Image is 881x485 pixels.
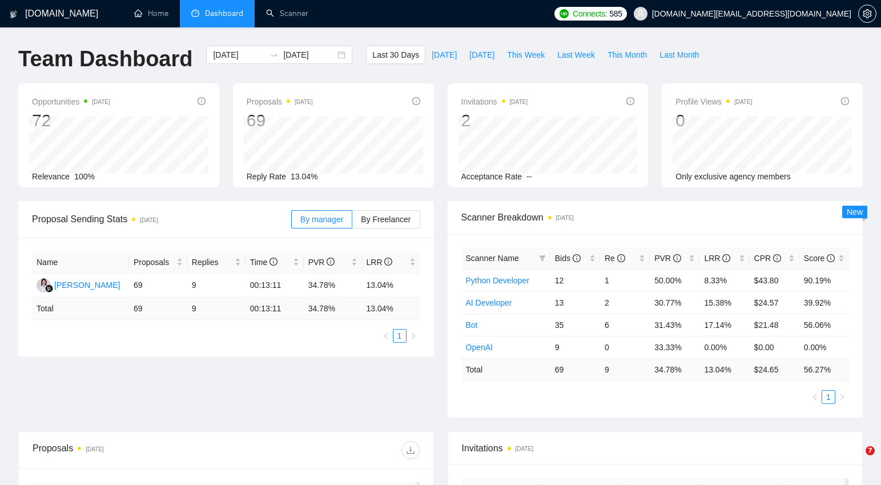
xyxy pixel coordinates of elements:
[37,280,120,289] a: AK[PERSON_NAME]
[675,172,791,181] span: Only exclusive agency members
[510,99,528,105] time: [DATE]
[425,46,463,64] button: [DATE]
[835,390,849,404] button: right
[556,215,574,221] time: [DATE]
[250,258,277,267] span: Time
[304,298,362,320] td: 34.78 %
[32,95,110,109] span: Opportunities
[601,46,653,64] button: This Month
[858,9,876,18] a: setting
[466,298,512,307] a: AI Developer
[247,172,286,181] span: Reply Rate
[675,95,752,109] span: Profile Views
[461,210,850,225] span: Scanner Breakdown
[600,358,650,380] td: 9
[827,254,835,262] span: info-circle
[461,358,550,380] td: Total
[134,256,174,268] span: Proposals
[37,278,51,292] img: AK
[650,291,699,314] td: 30.77%
[699,314,749,336] td: 17.14%
[74,172,95,181] span: 100%
[650,269,699,291] td: 50.00%
[198,97,206,105] span: info-circle
[600,269,650,291] td: 1
[550,358,600,380] td: 69
[32,251,129,274] th: Name
[858,5,876,23] button: setting
[291,172,317,181] span: 13.04%
[192,256,232,268] span: Replies
[573,254,581,262] span: info-circle
[799,269,849,291] td: 90.19%
[461,172,522,181] span: Acceptance Rate
[410,332,417,339] span: right
[507,49,545,61] span: This Week
[699,336,749,358] td: 0.00%
[804,254,835,263] span: Score
[659,49,699,61] span: Last Month
[461,110,528,131] div: 2
[704,254,730,263] span: LRR
[650,358,699,380] td: 34.78 %
[650,336,699,358] td: 33.33%
[605,254,625,263] span: Re
[675,110,752,131] div: 0
[32,110,110,131] div: 72
[283,49,335,61] input: End date
[362,274,420,298] td: 13.04%
[466,276,529,285] a: Python Developer
[92,99,110,105] time: [DATE]
[811,394,818,400] span: left
[750,314,799,336] td: $21.48
[367,258,393,267] span: LRR
[866,446,875,455] span: 7
[129,251,187,274] th: Proposals
[722,254,730,262] span: info-circle
[750,291,799,314] td: $24.57
[269,50,279,59] span: swap-right
[247,110,313,131] div: 69
[432,49,457,61] span: [DATE]
[466,320,478,330] a: Bot
[187,251,246,274] th: Replies
[600,336,650,358] td: 0
[412,97,420,105] span: info-circle
[393,330,406,342] a: 1
[560,9,569,18] img: upwork-logo.png
[600,291,650,314] td: 2
[32,172,70,181] span: Relevance
[557,49,595,61] span: Last Week
[754,254,781,263] span: CPR
[10,5,18,23] img: logo
[637,10,645,18] span: user
[835,390,849,404] li: Next Page
[327,258,335,266] span: info-circle
[247,95,313,109] span: Proposals
[699,358,749,380] td: 13.04 %
[366,46,425,64] button: Last 30 Days
[308,258,335,267] span: PVR
[191,9,199,17] span: dashboard
[799,291,849,314] td: 39.92%
[799,314,849,336] td: 56.06%
[379,329,393,343] button: left
[551,46,601,64] button: Last Week
[550,336,600,358] td: 9
[750,269,799,291] td: $43.80
[54,279,120,291] div: [PERSON_NAME]
[653,46,705,64] button: Last Month
[626,97,634,105] span: info-circle
[129,298,187,320] td: 69
[516,446,533,452] time: [DATE]
[839,394,846,400] span: right
[555,254,581,263] span: Bids
[300,215,343,224] span: By manager
[304,274,362,298] td: 34.78%
[654,254,681,263] span: PVR
[537,250,548,267] span: filter
[33,441,226,459] div: Proposals
[550,314,600,336] td: 35
[822,391,835,403] a: 1
[140,217,158,223] time: [DATE]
